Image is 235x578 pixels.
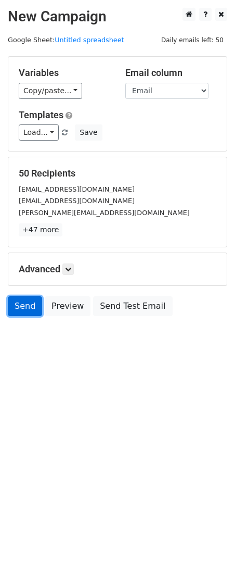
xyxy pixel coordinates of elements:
[19,124,59,141] a: Load...
[55,36,124,44] a: Untitled spreadsheet
[8,36,124,44] small: Google Sheet:
[19,263,216,275] h5: Advanced
[19,168,216,179] h5: 50 Recipients
[45,296,90,316] a: Preview
[93,296,172,316] a: Send Test Email
[183,528,235,578] iframe: Chat Widget
[19,185,135,193] small: [EMAIL_ADDRESS][DOMAIN_NAME]
[19,197,135,205] small: [EMAIL_ADDRESS][DOMAIN_NAME]
[19,223,62,236] a: +47 more
[8,296,42,316] a: Send
[19,83,82,99] a: Copy/paste...
[8,8,227,26] h2: New Campaign
[19,209,190,217] small: [PERSON_NAME][EMAIL_ADDRESS][DOMAIN_NAME]
[125,67,216,79] h5: Email column
[158,36,227,44] a: Daily emails left: 50
[75,124,102,141] button: Save
[158,34,227,46] span: Daily emails left: 50
[19,67,110,79] h5: Variables
[19,109,63,120] a: Templates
